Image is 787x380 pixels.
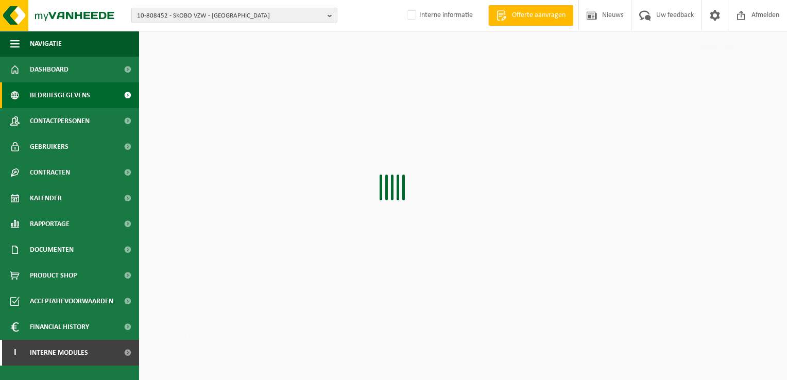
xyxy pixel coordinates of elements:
span: 1 [622,158,637,174]
div: 10-927066 | [STREET_ADDRESS] [170,152,370,178]
span: Contactpersonen [649,162,706,170]
a: Contactpersonen 3 [644,356,727,372]
span: BS HEMELSDAELE [170,181,253,206]
span: Contactpersonen [649,332,706,340]
span: Contactpersonen [649,77,706,85]
span: BS [GEOGRAPHIC_DATA] [170,266,276,291]
span: 1 [622,356,637,372]
span: Contactpersonen [649,133,706,142]
a: Details [734,186,776,202]
a: Contactpersonen 1 [644,243,727,258]
div: 10-824547 | [STREET_ADDRESS] [170,322,366,348]
a: Details [734,243,776,258]
a: Afvalstoffen 1 [571,130,637,145]
span: Details [740,162,763,170]
a: Contactpersonen 1 [644,215,727,230]
a: Details [734,73,776,89]
a: Details [734,158,776,174]
a: Details [734,130,776,145]
span: 6 [622,300,637,315]
span: BS DE SMALLE [170,153,242,178]
span: Details [740,275,763,283]
label: Interne informatie [405,8,473,23]
span: 4 [712,73,727,89]
a: Afvalstoffen 1 [571,215,637,230]
span: Contactpersonen [649,105,706,113]
li: Vlarema [315,42,361,57]
span: Details [740,360,763,368]
span: LTI OEDELEM [196,351,263,376]
a: Details [734,328,776,343]
span: Details [740,332,763,340]
div: 10-928145 | [STREET_ADDRESS] [170,181,382,206]
a: Contactpersonen 2 [644,158,727,174]
span: BS [GEOGRAPHIC_DATA] [170,238,276,263]
span: 2 [712,300,727,315]
a: Contactpersonen 1 [644,271,727,287]
span: Dashboard [30,57,69,82]
a: Afvalstoffen 1 [571,271,637,287]
a: Details [734,215,776,230]
span: Contactpersonen [649,303,706,312]
span: Contactpersonen [30,108,90,134]
span: HAVERLO [170,295,224,319]
a: Contactpersonen 2 [644,101,727,117]
span: Afvalstoffen [576,162,616,170]
li: Producent naam [235,42,307,57]
span: 1 [622,271,637,287]
span: 3 [622,328,637,343]
span: Product Shop [30,263,77,288]
span: Contactpersonen [649,275,706,283]
span: 0410.917.140 [333,76,378,84]
button: 10-808452 - SKOBO VZW - [GEOGRAPHIC_DATA] [131,8,337,23]
span: Offerte aanvragen [509,10,568,21]
span: Details [740,218,763,227]
span: Details [740,77,763,85]
a: Afvalstoffen 6 [571,300,637,315]
a: Contactpersonen 4 [644,73,727,89]
div: 10-903454 | [STREET_ADDRESS] [170,294,353,320]
span: 6 [712,328,727,343]
a: Details [734,356,776,372]
span: LTI OEDELEM [170,323,237,348]
span: 3 [712,186,727,202]
span: Afvalstoffen [576,190,616,198]
span: BS DE LENAARD [170,125,247,149]
span: Rapportage [30,211,70,237]
span: Acceptatievoorwaarden [30,288,113,314]
span: 3 [712,356,727,372]
span: BS [GEOGRAPHIC_DATA] [170,210,276,234]
span: 1 [712,271,727,287]
span: 10-808452 - SKOBO VZW - [GEOGRAPHIC_DATA] [137,8,323,24]
span: Details [740,133,763,142]
span: Alleen actief [694,42,772,57]
a: Afvalstoffen 3 [571,101,637,117]
span: Gebruikers [30,134,69,160]
span: Contracten [30,160,70,185]
span: Navigatie [30,31,62,57]
div: 10-928059 | [STREET_ADDRESS] [170,96,371,122]
span: 2 [712,101,727,117]
span: Kalender [30,185,62,211]
a: Afvalstoffen 1 [571,158,637,174]
span: Alleen actief [695,42,771,57]
a: Details [734,300,776,315]
span: 1 [622,215,637,230]
a: Contactpersonen 6 [644,328,727,343]
span: 1 [712,215,727,230]
a: Afvalstoffen 3 [571,328,637,343]
span: Documenten [30,237,74,263]
span: Details [740,303,763,312]
a: Details [734,271,776,287]
span: Details [740,105,763,113]
a: Contactpersonen 2 [644,300,727,315]
span: Afvalstoffen [576,360,616,368]
span: Afvalstoffen [576,332,616,340]
div: 10-960080 | TEMPELHOF , 8200 [GEOGRAPHIC_DATA] [170,237,478,263]
a: Contactpersonen 3 [644,130,727,145]
a: Contactpersonen 3 [644,186,727,202]
a: Afvalstoffen 1 [571,356,637,372]
a: Offerte aanvragen [488,5,573,26]
span: Afvalstoffen [576,133,616,142]
span: 3 [622,101,637,117]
